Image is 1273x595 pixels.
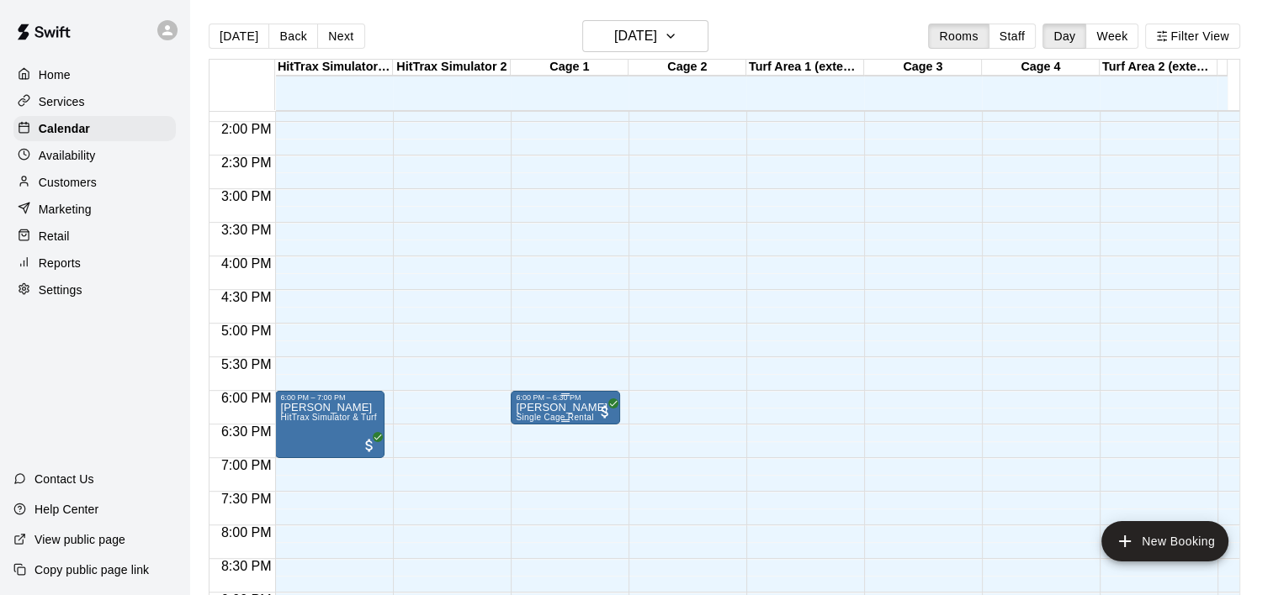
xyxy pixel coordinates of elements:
p: Customers [39,174,97,191]
p: Copy public page link [34,561,149,578]
div: Turf Area 2 (extension) [1100,60,1217,76]
p: View public page [34,531,125,548]
h6: [DATE] [614,24,657,48]
p: Help Center [34,501,98,518]
span: 3:30 PM [217,223,276,237]
span: 8:00 PM [217,525,276,540]
p: Retail [39,228,70,245]
a: Availability [13,143,176,168]
a: Home [13,62,176,87]
a: Marketing [13,197,176,222]
div: HitTrax Simulator & Turf Area [275,60,393,76]
p: Settings [39,282,82,298]
div: 6:00 PM – 7:00 PM [280,393,379,402]
button: Staff [989,24,1037,49]
span: Single Cage Rental [516,413,593,422]
button: [DATE] [582,20,708,52]
p: Availability [39,147,96,164]
a: Customers [13,170,176,195]
span: 4:00 PM [217,256,276,271]
a: Reports [13,250,176,276]
span: 6:00 PM [217,391,276,405]
p: Marketing [39,201,92,218]
button: Next [317,24,364,49]
span: 5:00 PM [217,324,276,338]
div: 6:00 PM – 6:30 PM [516,393,615,402]
a: Calendar [13,116,176,141]
div: Turf Area 1 (extension) [746,60,864,76]
p: Reports [39,255,81,271]
span: All customers have paid [597,403,613,420]
div: HitTrax Simulator 2 [393,60,511,76]
button: Day [1042,24,1086,49]
button: add [1101,521,1228,561]
a: Settings [13,277,176,303]
a: Retail [13,224,176,249]
button: [DATE] [209,24,269,49]
span: 6:30 PM [217,424,276,439]
a: Services [13,89,176,114]
span: 5:30 PM [217,357,276,371]
div: Cage 4 [982,60,1100,76]
p: Contact Us [34,471,94,487]
p: Home [39,66,71,83]
button: Week [1085,24,1138,49]
span: All customers have paid [361,437,378,454]
div: Cage 2 [629,60,746,76]
button: Rooms [928,24,989,49]
span: 3:00 PM [217,189,276,203]
div: Cage 3 [864,60,982,76]
div: Cage 1 [511,60,629,76]
span: 7:30 PM [217,492,276,506]
span: 2:00 PM [217,122,276,136]
span: 7:00 PM [217,458,276,472]
p: Services [39,93,85,110]
button: Back [268,24,318,49]
button: Filter View [1145,24,1239,49]
span: 8:30 PM [217,559,276,573]
span: 4:30 PM [217,290,276,304]
div: 6:00 PM – 6:30 PM: Nathan Stauch [511,391,620,424]
span: HitTrax Simulator & Turf [280,413,376,422]
div: 6:00 PM – 7:00 PM: Sevag Artinian [275,391,385,458]
p: Calendar [39,120,90,137]
span: 2:30 PM [217,155,276,170]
